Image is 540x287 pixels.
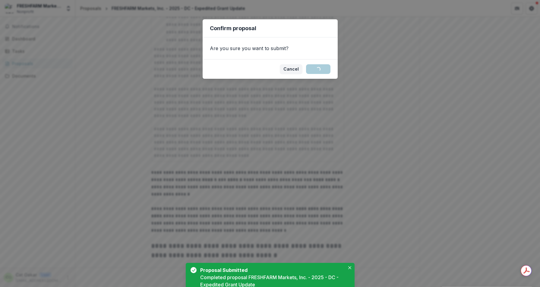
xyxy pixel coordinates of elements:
button: Cancel [279,64,302,74]
div: Are you sure you want to submit? [203,37,338,59]
div: Proposal Submitted [200,266,343,274]
button: Close [346,264,353,271]
header: Confirm proposal [203,19,338,37]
